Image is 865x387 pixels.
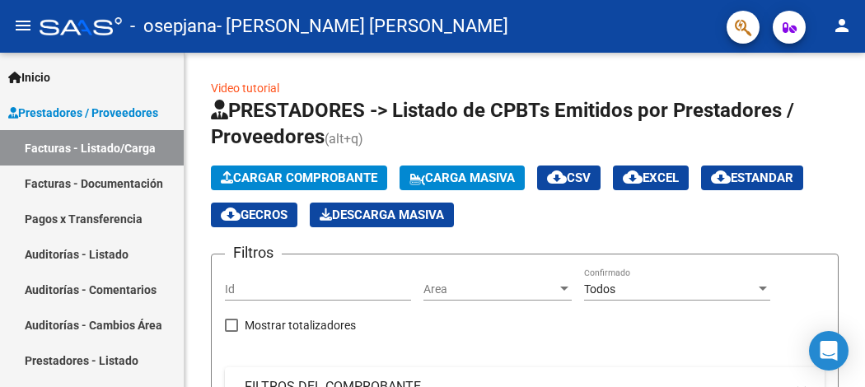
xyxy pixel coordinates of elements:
[623,167,643,187] mat-icon: cloud_download
[221,170,377,185] span: Cargar Comprobante
[211,82,279,95] a: Video tutorial
[711,170,793,185] span: Estandar
[701,166,803,190] button: Estandar
[423,282,557,296] span: Area
[310,203,454,227] app-download-masive: Descarga masiva de comprobantes (adjuntos)
[325,131,363,147] span: (alt+q)
[211,203,297,227] button: Gecros
[130,8,217,44] span: - osepjana
[623,170,679,185] span: EXCEL
[409,170,515,185] span: Carga Masiva
[225,241,282,264] h3: Filtros
[613,166,689,190] button: EXCEL
[711,167,731,187] mat-icon: cloud_download
[13,16,33,35] mat-icon: menu
[245,315,356,335] span: Mostrar totalizadores
[221,204,241,224] mat-icon: cloud_download
[211,166,387,190] button: Cargar Comprobante
[832,16,852,35] mat-icon: person
[547,167,567,187] mat-icon: cloud_download
[809,331,849,371] div: Open Intercom Messenger
[400,166,525,190] button: Carga Masiva
[217,8,508,44] span: - [PERSON_NAME] [PERSON_NAME]
[537,166,601,190] button: CSV
[584,282,615,296] span: Todos
[211,99,794,148] span: PRESTADORES -> Listado de CPBTs Emitidos por Prestadores / Proveedores
[547,170,591,185] span: CSV
[8,104,158,122] span: Prestadores / Proveedores
[8,68,50,86] span: Inicio
[320,207,444,222] span: Descarga Masiva
[221,207,288,222] span: Gecros
[310,203,454,227] button: Descarga Masiva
